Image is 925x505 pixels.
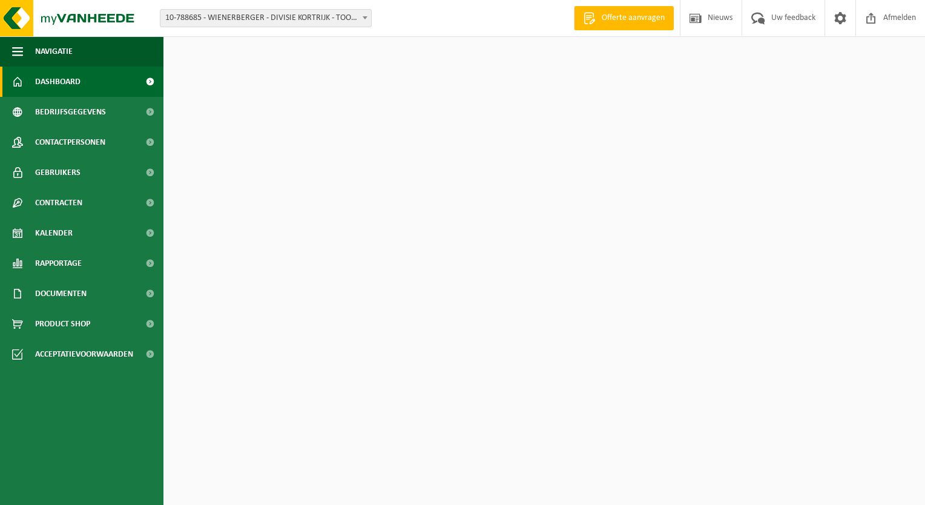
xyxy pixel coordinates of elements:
span: Bedrijfsgegevens [35,97,106,127]
span: Product Shop [35,309,90,339]
span: Offerte aanvragen [599,12,668,24]
span: Rapportage [35,248,82,279]
span: Dashboard [35,67,81,97]
a: Offerte aanvragen [574,6,674,30]
span: Kalender [35,218,73,248]
span: 10-788685 - WIENERBERGER - DIVISIE KORTRIJK - TOONZAAL (TER BEDE) - KORTRIJK [160,9,372,27]
span: Contactpersonen [35,127,105,157]
span: Documenten [35,279,87,309]
span: Acceptatievoorwaarden [35,339,133,369]
span: Navigatie [35,36,73,67]
span: Contracten [35,188,82,218]
span: 10-788685 - WIENERBERGER - DIVISIE KORTRIJK - TOONZAAL (TER BEDE) - KORTRIJK [160,10,371,27]
span: Gebruikers [35,157,81,188]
